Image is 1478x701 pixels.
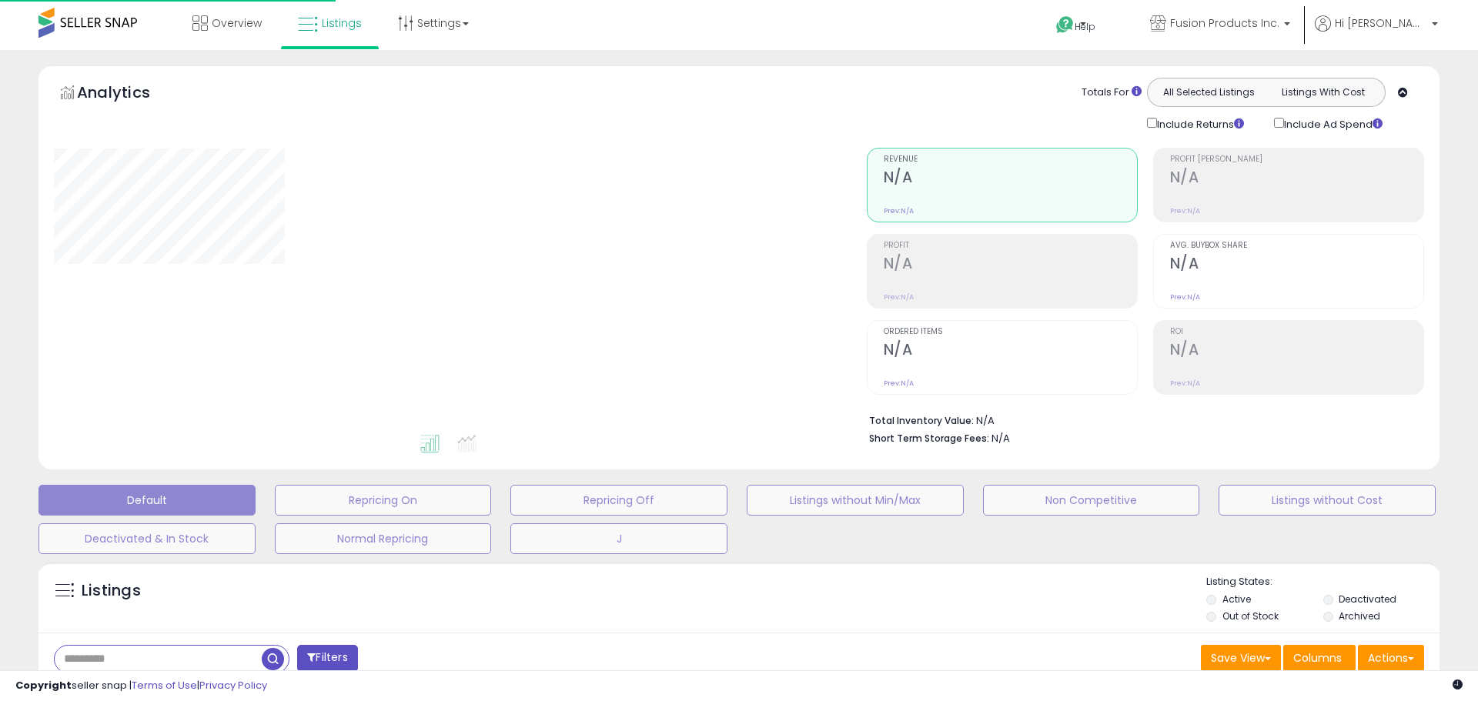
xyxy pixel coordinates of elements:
small: Prev: N/A [884,379,914,388]
div: Include Ad Spend [1262,115,1407,132]
b: Short Term Storage Fees: [869,432,989,445]
div: seller snap | | [15,679,267,693]
button: Listings without Cost [1219,485,1436,516]
button: Repricing Off [510,485,727,516]
button: All Selected Listings [1152,82,1266,102]
small: Prev: N/A [1170,292,1200,302]
small: Prev: N/A [1170,379,1200,388]
small: Prev: N/A [884,292,914,302]
span: ROI [1170,328,1423,336]
button: Deactivated & In Stock [38,523,256,554]
span: Profit [PERSON_NAME] [1170,155,1423,164]
h2: N/A [884,341,1137,362]
li: N/A [869,410,1413,429]
button: Non Competitive [983,485,1200,516]
span: N/A [991,431,1010,446]
small: Prev: N/A [1170,206,1200,215]
h5: Analytics [77,82,180,107]
h2: N/A [1170,255,1423,275]
button: Listings without Min/Max [747,485,964,516]
span: Help [1075,20,1095,33]
span: Hi [PERSON_NAME] [1335,15,1427,31]
button: Listings With Cost [1266,82,1380,102]
span: Ordered Items [884,328,1137,336]
small: Prev: N/A [884,206,914,215]
span: Profit [884,242,1137,250]
a: Help [1044,4,1125,50]
h2: N/A [884,169,1137,189]
button: Normal Repricing [275,523,492,554]
b: Total Inventory Value: [869,414,974,427]
a: Hi [PERSON_NAME] [1315,15,1438,50]
div: Totals For [1082,85,1142,100]
span: Overview [212,15,262,31]
h2: N/A [1170,169,1423,189]
span: Fusion Products Inc. [1170,15,1279,31]
button: J [510,523,727,554]
button: Repricing On [275,485,492,516]
span: Listings [322,15,362,31]
span: Avg. Buybox Share [1170,242,1423,250]
button: Default [38,485,256,516]
div: Include Returns [1135,115,1262,132]
h2: N/A [1170,341,1423,362]
strong: Copyright [15,678,72,693]
h2: N/A [884,255,1137,275]
i: Get Help [1055,15,1075,35]
span: Revenue [884,155,1137,164]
